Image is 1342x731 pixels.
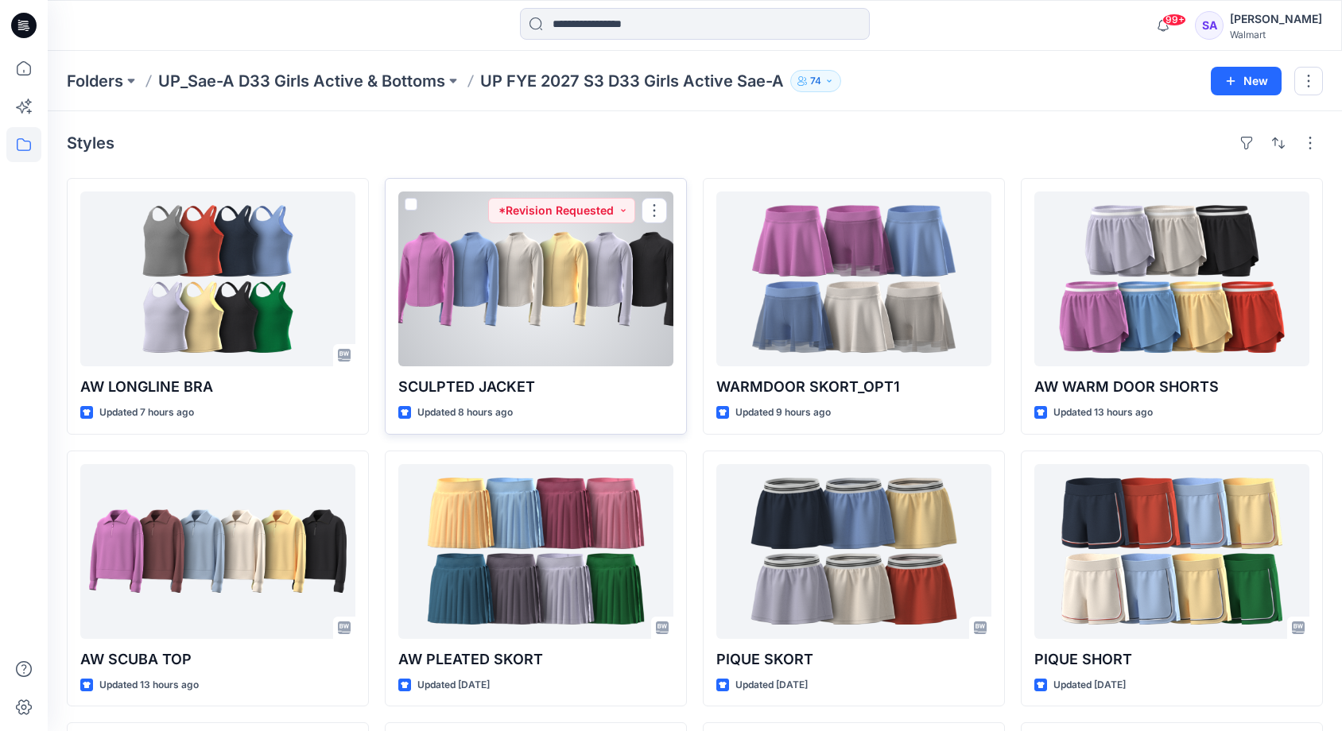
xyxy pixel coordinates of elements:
[1053,404,1153,421] p: Updated 13 hours ago
[80,191,355,366] a: AW LONGLINE BRA
[398,464,673,639] a: AW PLEATED SKORT
[1034,464,1309,639] a: PIQUE SHORT
[1034,376,1309,398] p: AW WARM DOOR SHORTS
[99,677,199,694] p: Updated 13 hours ago
[480,70,784,92] p: UP FYE 2027 S3 D33 Girls Active Sae-A
[80,464,355,639] a: AW SCUBA TOP
[1034,648,1309,671] p: PIQUE SHORT
[67,70,123,92] a: Folders
[810,72,821,90] p: 74
[417,404,513,421] p: Updated 8 hours ago
[1162,14,1186,26] span: 99+
[716,191,991,366] a: WARMDOOR SKORT_OPT1
[99,404,194,421] p: Updated 7 hours ago
[1195,11,1224,40] div: SA
[735,404,831,421] p: Updated 9 hours ago
[398,191,673,366] a: SCULPTED JACKET
[790,70,841,92] button: 74
[1230,29,1322,41] div: Walmart
[1053,677,1126,694] p: Updated [DATE]
[417,677,490,694] p: Updated [DATE]
[735,677,808,694] p: Updated [DATE]
[80,648,355,671] p: AW SCUBA TOP
[1211,67,1282,95] button: New
[80,376,355,398] p: AW LONGLINE BRA
[398,648,673,671] p: AW PLEATED SKORT
[67,133,114,153] h4: Styles
[716,648,991,671] p: PIQUE SKORT
[1034,191,1309,366] a: AW WARM DOOR SHORTS
[716,376,991,398] p: WARMDOOR SKORT_OPT1
[1230,10,1322,29] div: [PERSON_NAME]
[716,464,991,639] a: PIQUE SKORT
[398,376,673,398] p: SCULPTED JACKET
[158,70,445,92] a: UP_Sae-A D33 Girls Active & Bottoms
